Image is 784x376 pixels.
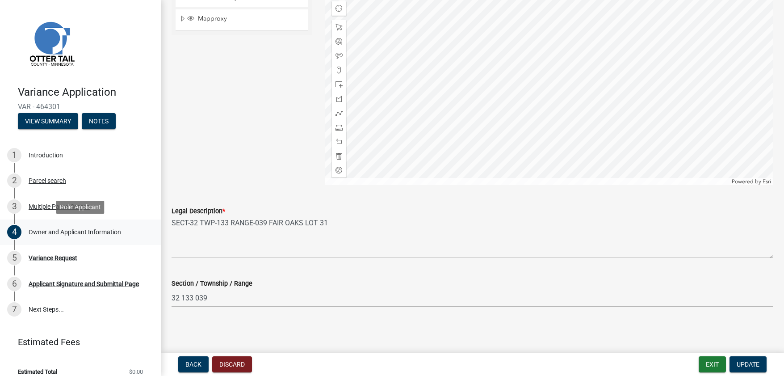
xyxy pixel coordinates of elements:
div: Variance Request [29,255,77,261]
div: 7 [7,302,21,317]
span: Mapproxy [196,15,305,23]
a: Esri [763,178,771,185]
div: Applicant Signature and Submittal Page [29,281,139,287]
div: 1 [7,148,21,162]
wm-modal-confirm: Notes [82,118,116,125]
span: Update [737,361,759,368]
div: 4 [7,225,21,239]
wm-modal-confirm: Summary [18,118,78,125]
div: 6 [7,277,21,291]
div: 3 [7,199,21,214]
div: Find my location [332,1,346,16]
span: Expand [179,15,186,24]
div: Introduction [29,152,63,158]
span: Back [185,361,201,368]
span: $0.00 [129,369,143,375]
img: Otter Tail County, Minnesota [18,9,85,76]
span: VAR - 464301 [18,102,143,111]
div: Multiple Parcel Search [29,203,90,210]
div: Owner and Applicant Information [29,229,121,235]
button: View Summary [18,113,78,129]
div: Parcel search [29,177,66,184]
div: 2 [7,173,21,188]
button: Notes [82,113,116,129]
button: Update [729,356,767,372]
span: Estimated Total [18,369,57,375]
label: Legal Description [172,208,225,215]
button: Discard [212,356,252,372]
a: Estimated Fees [7,333,147,351]
div: Role: Applicant [56,201,105,214]
div: 5 [7,251,21,265]
button: Exit [699,356,726,372]
div: Powered by [729,178,773,185]
button: Back [178,356,209,372]
li: Mapproxy [176,9,308,30]
div: Mapproxy [186,15,305,24]
label: Section / Township / Range [172,281,252,287]
h4: Variance Application [18,86,154,99]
